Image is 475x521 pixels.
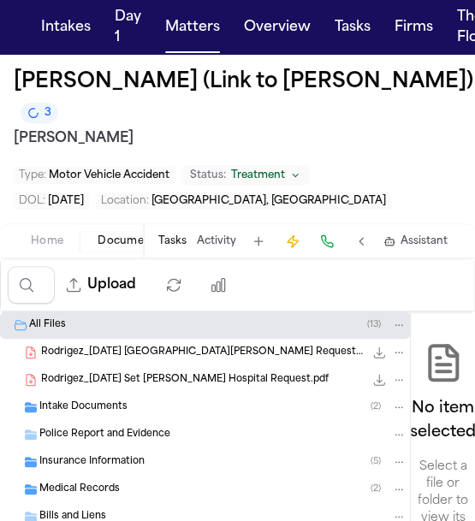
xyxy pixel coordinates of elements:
button: Download Rodrigez_Ascension Seton Williamson Hospital Request.pdf [371,344,388,361]
span: Medical Records [39,483,120,497]
span: All Files [29,318,66,333]
button: Matters [158,10,227,44]
span: [DATE] [48,196,84,206]
h2: [PERSON_NAME] [14,127,461,151]
button: Make a Call [315,229,339,253]
h1: [PERSON_NAME] (Link to [PERSON_NAME]) [14,68,473,96]
button: Upload [55,266,148,304]
span: ( 2 ) [371,402,381,411]
span: [GEOGRAPHIC_DATA], [GEOGRAPHIC_DATA] [151,196,386,206]
span: Documents [98,234,161,248]
button: Firms [388,10,440,44]
button: Activity [197,234,236,248]
button: Edit Type: Motor Vehicle Accident [14,167,175,184]
button: Assistant [383,234,448,248]
span: Police Report and Evidence [39,428,170,442]
button: Intakes [34,10,98,44]
span: DOL : [19,196,45,206]
button: Download Rodrigez_Ascension Set Williamson Hospital Request.pdf [371,371,388,388]
span: Home [31,234,63,248]
button: 3 active tasks [21,103,58,123]
span: 3 [45,106,51,120]
span: Assistant [401,234,448,248]
button: Edit Location: Austin, TX [96,192,391,210]
span: Status: [190,169,226,182]
span: Rodrigez_[DATE] [GEOGRAPHIC_DATA][PERSON_NAME] Request.pdf [41,346,364,360]
span: Motor Vehicle Accident [49,170,169,181]
span: Rodrigez_[DATE] Set [PERSON_NAME] Hospital Request.pdf [41,373,329,388]
input: Search files [8,266,55,304]
span: ( 5 ) [371,457,381,466]
button: Add Task [246,229,270,253]
button: Edit matter name [14,68,473,96]
button: Overview [237,10,318,44]
button: Create Immediate Task [281,229,305,253]
span: ( 2 ) [371,484,381,494]
span: Intake Documents [39,400,128,415]
span: Type : [19,170,46,181]
span: Location : [101,196,149,206]
button: Tasks [328,10,377,44]
button: Edit DOL: 2025-04-24 [14,192,89,210]
span: Insurance Information [39,455,145,470]
span: Treatment [231,169,285,182]
button: Tasks [158,234,187,248]
button: Change status from Treatment [181,165,309,186]
span: ( 13 ) [367,320,381,329]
